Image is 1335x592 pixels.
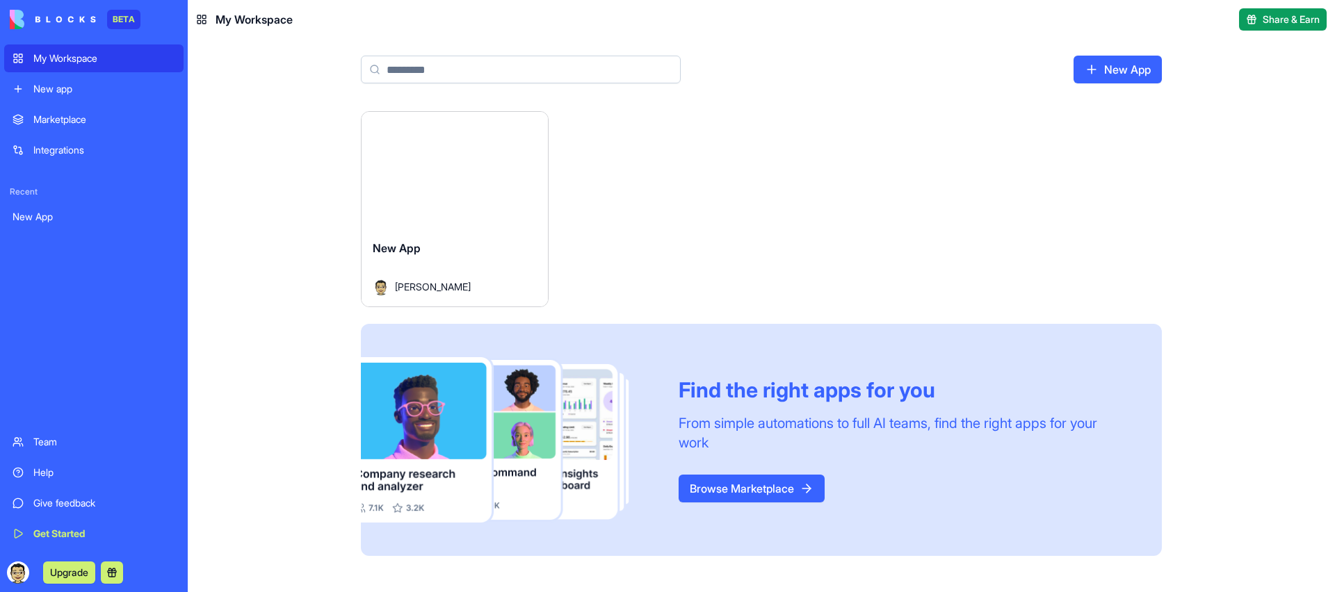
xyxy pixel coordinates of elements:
img: Mati_hw2o6e.jpg [7,561,29,584]
div: BETA [107,10,140,29]
a: New AppAvatar[PERSON_NAME] [361,111,549,307]
button: Upgrade [43,561,95,584]
div: Team [33,435,175,449]
div: From simple automations to full AI teams, find the right apps for your work [679,413,1128,452]
a: New App [4,203,184,231]
div: My Workspace [33,51,175,65]
a: New app [4,75,184,103]
a: Integrations [4,136,184,164]
a: Browse Marketplace [679,475,825,502]
a: Team [4,428,184,456]
div: Marketplace [33,113,175,126]
a: New App [1074,56,1162,83]
span: Recent [4,186,184,197]
div: Find the right apps for you [679,377,1128,402]
button: Share & Earn [1239,8,1327,31]
span: Share & Earn [1263,13,1320,26]
img: Avatar [373,279,389,295]
img: Frame_181_egmpey.png [361,357,656,523]
a: Help [4,459,184,486]
a: Marketplace [4,106,184,133]
div: Get Started [33,527,175,541]
div: New app [33,82,175,96]
span: [PERSON_NAME] [395,279,471,294]
a: BETA [10,10,140,29]
a: Give feedback [4,489,184,517]
a: Upgrade [43,565,95,579]
div: Help [33,466,175,479]
span: My Workspace [216,11,293,28]
img: logo [10,10,96,29]
a: My Workspace [4,44,184,72]
a: Get Started [4,520,184,548]
div: Give feedback [33,496,175,510]
span: New App [373,241,421,255]
div: Integrations [33,143,175,157]
div: New App [13,210,175,224]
